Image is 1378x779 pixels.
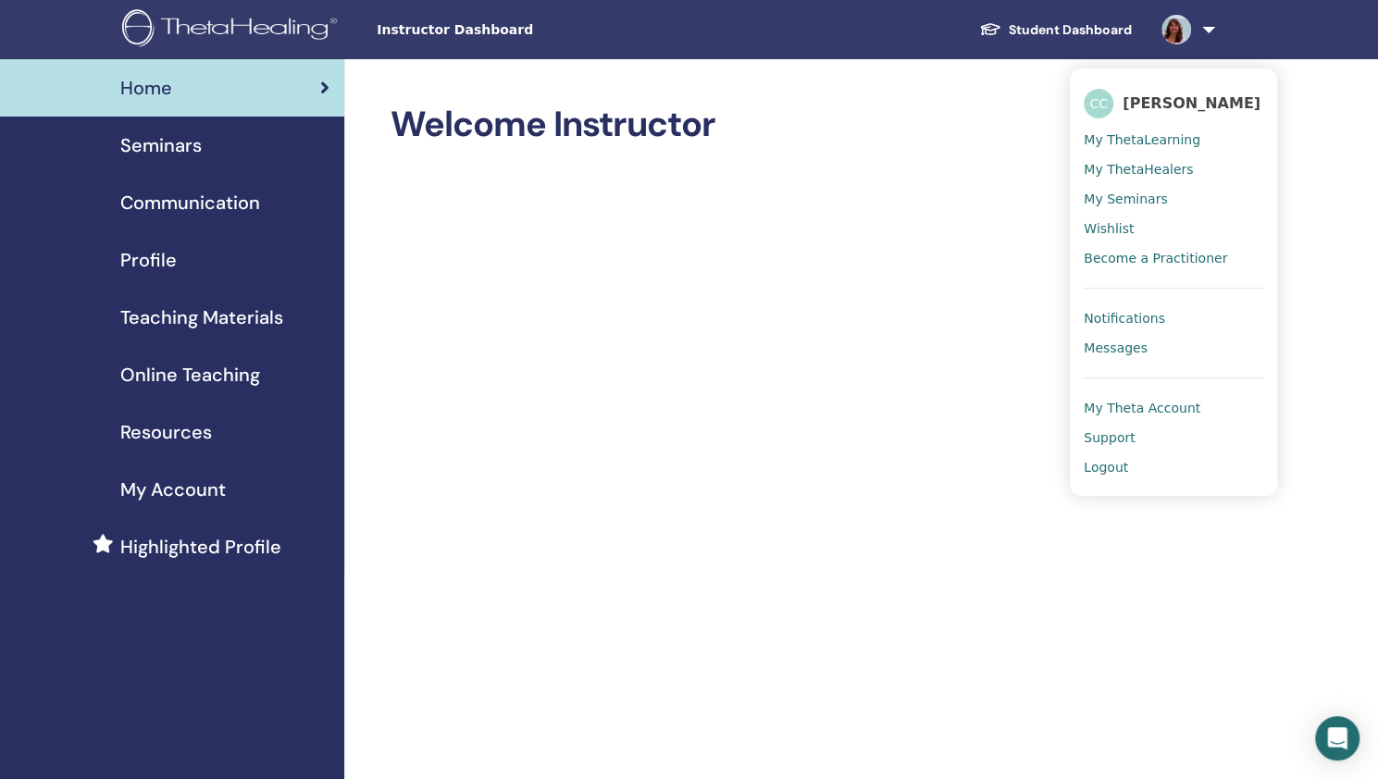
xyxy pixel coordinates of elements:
a: Logout [1084,452,1263,482]
span: Support [1084,429,1135,446]
span: My Theta Account [1084,400,1200,416]
a: My Seminars [1084,184,1263,214]
span: Wishlist [1084,220,1134,237]
a: My ThetaHealers [1084,155,1263,184]
span: Instructor Dashboard [377,20,654,40]
a: Student Dashboard [964,13,1147,47]
span: Notifications [1084,310,1165,327]
a: My Theta Account [1084,393,1263,423]
span: My Account [120,476,226,503]
span: My ThetaLearning [1084,131,1200,148]
img: logo.png [122,9,343,51]
a: Notifications [1084,303,1263,333]
span: CC [1084,89,1113,118]
span: Home [120,74,172,102]
a: CC[PERSON_NAME] [1084,82,1263,125]
a: Become a Practitioner [1084,243,1263,273]
span: Seminars [120,131,202,159]
span: [PERSON_NAME] [1123,93,1260,113]
a: Wishlist [1084,214,1263,243]
img: graduation-cap-white.svg [979,21,1001,37]
a: Support [1084,423,1263,452]
span: Online Teaching [120,361,260,389]
div: Open Intercom Messenger [1315,716,1359,760]
span: Profile [120,246,177,274]
h2: Welcome Instructor [391,104,1211,146]
span: Messages [1084,340,1148,356]
a: My ThetaLearning [1084,125,1263,155]
span: Highlighted Profile [120,533,281,561]
span: Teaching Materials [120,303,283,331]
a: Messages [1084,333,1263,363]
span: My Seminars [1084,191,1167,207]
img: default.jpg [1161,15,1191,44]
span: Communication [120,189,260,216]
span: My ThetaHealers [1084,161,1193,178]
span: Become a Practitioner [1084,250,1227,266]
span: Logout [1084,459,1128,476]
span: Resources [120,418,212,446]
